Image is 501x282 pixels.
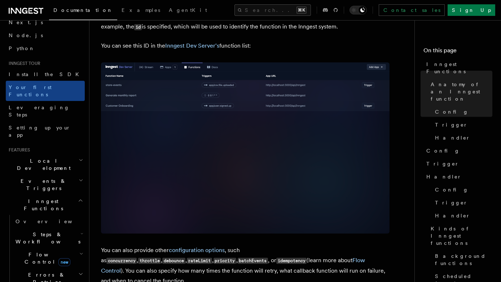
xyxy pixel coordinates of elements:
[6,81,85,101] a: Your first Functions
[169,247,225,254] a: configuration options
[435,134,470,141] span: Handler
[49,2,117,20] a: Documentation
[448,4,495,16] a: Sign Up
[435,252,492,267] span: Background functions
[432,105,492,118] a: Config
[296,6,307,14] kbd: ⌘K
[435,121,468,128] span: Trigger
[423,144,492,157] a: Config
[138,258,161,264] code: throttle
[379,4,445,16] a: Contact sales
[431,81,492,102] span: Anatomy of an Inngest function
[13,228,85,248] button: Steps & Workflows
[6,157,79,172] span: Local Development
[9,19,43,25] span: Next.js
[426,160,459,167] span: Trigger
[6,154,85,175] button: Local Development
[234,4,311,16] button: Search...⌘K
[106,258,137,264] code: concurrency
[9,45,35,51] span: Python
[6,16,85,29] a: Next.js
[13,231,80,245] span: Steps & Workflows
[13,248,85,268] button: Flow Controlnew
[9,71,83,77] span: Install the SDK
[432,118,492,131] a: Trigger
[423,170,492,183] a: Handler
[435,212,470,219] span: Handler
[101,62,390,234] img: Screenshot of the Inngest Dev Server interface showing three functions listed under the 'Function...
[6,61,40,66] span: Inngest tour
[432,209,492,222] a: Handler
[276,258,307,264] code: idempotency
[6,101,85,121] a: Leveraging Steps
[423,58,492,78] a: Inngest Functions
[432,131,492,144] a: Handler
[187,258,212,264] code: rateLimit
[9,32,43,38] span: Node.js
[435,186,469,193] span: Config
[432,183,492,196] a: Config
[435,108,469,115] span: Config
[6,195,85,215] button: Inngest Functions
[426,173,462,180] span: Handler
[58,258,70,266] span: new
[428,78,492,105] a: Anatomy of an Inngest function
[431,225,492,247] span: Kinds of Inngest functions
[6,147,30,153] span: Features
[435,199,468,206] span: Trigger
[9,84,52,97] span: Your first Functions
[9,105,70,118] span: Leveraging Steps
[6,121,85,141] a: Setting up your app
[432,196,492,209] a: Trigger
[432,250,492,270] a: Background functions
[6,177,79,192] span: Events & Triggers
[117,2,164,19] a: Examples
[53,7,113,13] span: Documentation
[101,41,390,51] p: You can see this ID in the function list:
[6,29,85,42] a: Node.js
[6,175,85,195] button: Events & Triggers
[6,42,85,55] a: Python
[13,215,85,228] a: Overview
[169,7,207,13] span: AgentKit
[350,6,367,14] button: Toggle dark mode
[9,125,71,138] span: Setting up your app
[423,157,492,170] a: Trigger
[6,198,78,212] span: Inngest Functions
[162,258,185,264] code: debounce
[428,222,492,250] a: Kinds of Inngest functions
[426,147,460,154] span: Config
[238,258,268,264] code: batchEvents
[13,251,79,265] span: Flow Control
[16,219,90,224] span: Overview
[101,11,390,32] p: The first parameter of the method specifies Inngest function's configuration. In the above exampl...
[214,258,236,264] code: priority
[164,2,211,19] a: AgentKit
[426,61,492,75] span: Inngest Functions
[423,46,492,58] h4: On this page
[122,7,160,13] span: Examples
[165,42,219,49] a: Inngest Dev Server's
[101,257,365,274] a: Flow Control
[6,68,85,81] a: Install the SDK
[134,24,142,30] code: id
